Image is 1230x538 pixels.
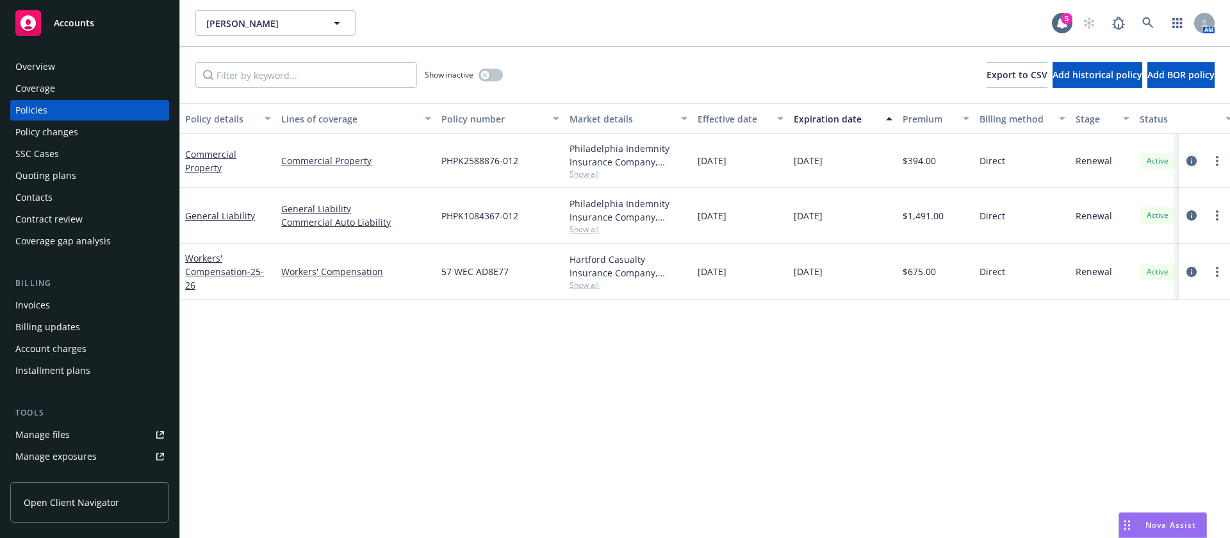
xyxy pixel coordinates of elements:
[570,197,687,224] div: Philadelphia Indemnity Insurance Company, [GEOGRAPHIC_DATA] Insurance Companies
[10,187,169,208] a: Contacts
[1147,69,1215,81] span: Add BOR policy
[441,112,545,126] div: Policy number
[1119,513,1135,537] div: Drag to move
[570,280,687,290] span: Show all
[570,224,687,235] span: Show all
[794,112,878,126] div: Expiration date
[570,112,673,126] div: Market details
[570,253,687,280] div: Hartford Casualty Insurance Company, Hartford Insurance Group
[1184,153,1199,169] a: circleInformation
[987,69,1047,81] span: Export to CSV
[15,56,55,77] div: Overview
[698,112,769,126] div: Effective date
[10,295,169,315] a: Invoices
[980,265,1005,278] span: Direct
[15,100,47,121] div: Policies
[15,209,83,230] div: Contract review
[1076,10,1102,36] a: Start snowing
[15,165,76,186] div: Quoting plans
[180,103,276,134] button: Policy details
[1145,266,1170,278] span: Active
[281,154,431,167] a: Commercial Property
[185,252,264,291] a: Workers' Compensation
[10,78,169,99] a: Coverage
[10,100,169,121] a: Policies
[10,277,169,290] div: Billing
[10,407,169,419] div: Tools
[1119,512,1207,538] button: Nova Assist
[980,209,1005,223] span: Direct
[698,209,726,223] span: [DATE]
[903,154,936,167] span: $394.00
[1145,155,1170,167] span: Active
[185,112,257,126] div: Policy details
[24,496,119,509] span: Open Client Navigator
[974,103,1070,134] button: Billing method
[15,446,97,467] div: Manage exposures
[794,265,823,278] span: [DATE]
[10,165,169,186] a: Quoting plans
[980,154,1005,167] span: Direct
[15,78,55,99] div: Coverage
[1076,112,1115,126] div: Stage
[15,231,111,251] div: Coverage gap analysis
[1106,10,1131,36] a: Report a Bug
[15,425,70,445] div: Manage files
[281,215,431,229] a: Commercial Auto Liability
[1076,154,1112,167] span: Renewal
[185,148,236,174] a: Commercial Property
[698,154,726,167] span: [DATE]
[980,112,1051,126] div: Billing method
[54,18,94,28] span: Accounts
[10,231,169,251] a: Coverage gap analysis
[1209,264,1225,280] a: more
[15,122,78,142] div: Policy changes
[10,144,169,164] a: SSC Cases
[1135,10,1161,36] a: Search
[206,17,317,30] span: [PERSON_NAME]
[903,209,944,223] span: $1,491.00
[441,209,518,223] span: PHPK1084367-012
[10,446,169,467] a: Manage exposures
[10,425,169,445] a: Manage files
[698,265,726,278] span: [DATE]
[10,56,169,77] a: Overview
[15,187,53,208] div: Contacts
[1209,153,1225,169] a: more
[1076,265,1112,278] span: Renewal
[281,112,417,126] div: Lines of coverage
[794,209,823,223] span: [DATE]
[425,69,473,80] span: Show inactive
[15,144,59,164] div: SSC Cases
[441,265,509,278] span: 57 WEC AD8E77
[570,169,687,180] span: Show all
[1145,519,1196,530] span: Nova Assist
[570,142,687,169] div: Philadelphia Indemnity Insurance Company, [GEOGRAPHIC_DATA] Insurance Companies
[1070,103,1135,134] button: Stage
[898,103,974,134] button: Premium
[10,317,169,337] a: Billing updates
[794,154,823,167] span: [DATE]
[1184,208,1199,223] a: circleInformation
[441,154,518,167] span: PHPK2588876-012
[15,295,50,315] div: Invoices
[1053,62,1142,88] button: Add historical policy
[195,10,356,36] button: [PERSON_NAME]
[15,339,86,359] div: Account charges
[1209,208,1225,223] a: more
[195,62,417,88] input: Filter by keyword...
[789,103,898,134] button: Expiration date
[10,468,169,489] a: Manage certificates
[281,202,431,215] a: General Liability
[10,360,169,381] a: Installment plans
[1140,112,1218,126] div: Status
[15,317,80,337] div: Billing updates
[1145,210,1170,221] span: Active
[15,360,90,381] div: Installment plans
[987,62,1047,88] button: Export to CSV
[10,122,169,142] a: Policy changes
[276,103,436,134] button: Lines of coverage
[1061,13,1072,24] div: 5
[10,5,169,41] a: Accounts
